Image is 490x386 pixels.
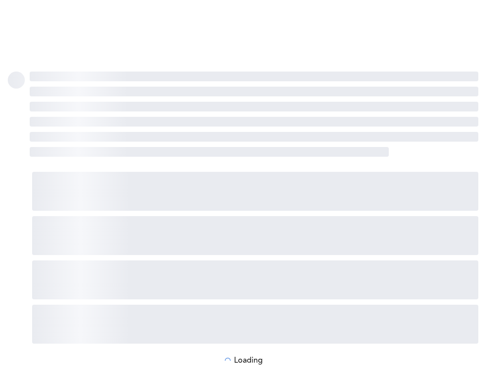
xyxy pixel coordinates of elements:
span: ‌ [32,172,478,211]
span: ‌ [30,147,389,157]
span: ‌ [30,132,478,142]
span: ‌ [30,102,478,111]
span: ‌ [32,305,478,344]
span: ‌ [30,117,478,127]
span: ‌ [30,72,478,81]
span: ‌ [32,216,478,255]
span: ‌ [8,72,25,89]
p: Loading [234,356,263,365]
span: ‌ [32,260,478,299]
span: ‌ [30,87,478,96]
